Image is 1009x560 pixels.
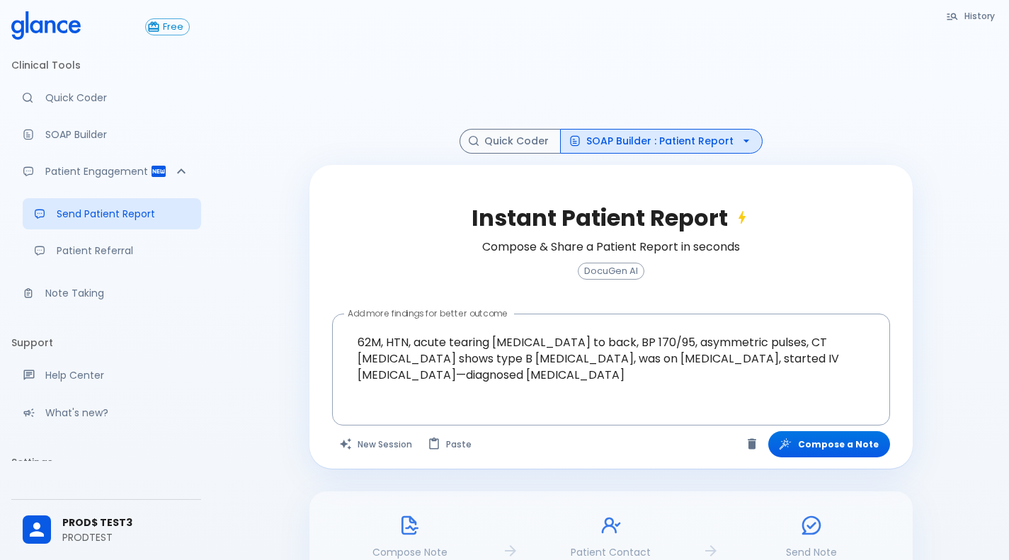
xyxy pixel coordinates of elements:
[535,545,686,559] p: Patient Contact
[23,235,201,266] a: Receive patient referrals
[45,127,190,142] p: SOAP Builder
[45,91,190,105] p: Quick Coder
[11,326,201,360] li: Support
[11,278,201,309] a: Advanced note-taking
[145,18,201,35] a: Click to view or change your subscription
[62,530,190,544] p: PRODTEST
[45,368,190,382] p: Help Center
[472,205,751,232] h2: Instant Patient Report
[11,445,201,479] li: Settings
[482,237,740,257] h6: Compose & Share a Patient Report in seconds
[11,505,201,554] div: PROD$ TEST3PRODTEST
[62,515,190,530] span: PROD$ TEST3
[421,431,480,457] button: Paste from clipboard
[578,266,644,277] span: DocuGen AI
[768,431,890,457] button: Compose a Note
[157,22,189,33] span: Free
[11,397,201,428] div: Recent updates and feature releases
[45,286,190,300] p: Note Taking
[332,431,421,457] button: Clears all inputs and results.
[334,545,485,559] p: Compose Note
[145,18,190,35] button: Free
[939,6,1003,26] button: History
[11,48,201,82] li: Clinical Tools
[460,129,561,154] button: Quick Coder
[11,82,201,113] a: Moramiz: Find ICD10AM codes instantly
[57,244,190,258] p: Patient Referral
[57,207,190,221] p: Send Patient Report
[560,129,763,154] button: SOAP Builder : Patient Report
[736,545,887,559] p: Send Note
[45,164,150,178] p: Patient Engagement
[342,320,880,397] textarea: 62M, HTN, acute tearing [MEDICAL_DATA] to back, BP 170/95, asymmetric pulses, CT [MEDICAL_DATA] s...
[11,360,201,391] a: Get help from our support team
[45,406,190,420] p: What's new?
[11,119,201,150] a: Docugen: Compose a clinical documentation in seconds
[11,156,201,187] div: Patient Reports & Referrals
[741,433,763,455] button: Clear
[23,198,201,229] a: Send a patient summary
